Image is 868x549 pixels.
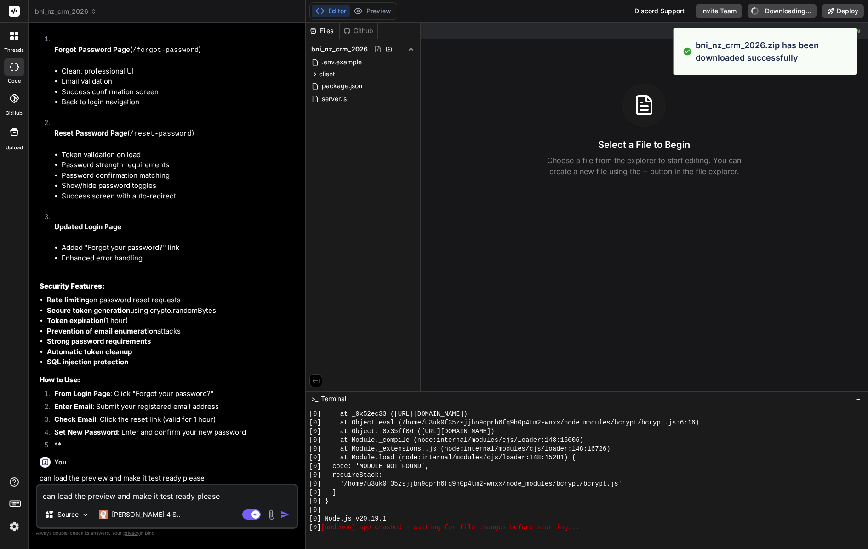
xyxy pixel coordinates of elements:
[319,69,335,79] span: client
[54,402,92,411] strong: Enter Email
[312,5,350,17] button: Editor
[6,109,23,117] label: GitHub
[62,76,297,87] li: Email validation
[47,306,130,315] strong: Secure token generation
[309,462,429,471] span: [0] code: 'MODULE_NOT_FOUND',
[62,191,297,202] li: Success screen with auto-redirect
[856,394,861,403] span: −
[816,26,861,35] span: Show preview
[54,428,118,436] strong: Set New Password
[309,410,468,419] span: [0] at _0x52ec33 ([URL][DOMAIN_NAME])
[62,243,297,253] li: Added "Forgot your password?" link
[54,129,127,137] strong: Reset Password Page
[62,97,297,108] li: Back to login navigation
[62,66,297,77] li: Clean, professional UI
[309,471,390,480] span: [0] requireStack: [
[54,222,121,231] strong: Updated Login Page
[47,357,128,366] strong: SQL injection protection
[112,510,180,519] p: [PERSON_NAME] 4 S..
[6,519,22,534] img: settings
[309,523,321,532] span: [0]
[311,45,368,54] span: bni_nz_crm_2026
[6,144,23,152] label: Upload
[81,511,89,519] img: Pick Models
[350,5,395,17] button: Preview
[54,389,110,398] strong: From Login Page
[822,4,864,18] button: Deploy
[62,253,297,264] li: Enhanced error handling
[541,155,747,177] p: Choose a file from the explorer to start editing. You can create a new file using the + button in...
[309,453,576,462] span: [0] at Module.load (node:internal/modules/cjs/loader:148:15281) {
[54,45,130,54] strong: Forgot Password Page
[54,45,297,56] p: ( )
[309,427,495,436] span: [0] at Object._0x35ff06 ([URL][DOMAIN_NAME])
[266,509,277,520] img: attachment
[748,4,817,18] button: Downloading...
[40,473,297,484] p: can load the preview and make it test ready please
[47,326,297,337] li: attacks
[54,458,67,467] h6: You
[4,46,24,54] label: threads
[35,7,97,16] span: bni_nz_crm_2026
[62,160,297,170] li: Password strength requirements
[47,427,297,440] li: : Enter and confirm your new password
[62,87,297,97] li: Success confirmation screen
[309,436,583,445] span: [0] at Module._compile (node:internal/modules/cjs/loader:148:16006)
[62,170,297,181] li: Password confirmation matching
[47,316,103,325] strong: Token expiration
[47,316,297,326] li: (1 hour)
[321,394,346,403] span: Terminal
[47,389,297,402] li: : Click "Forgot your password?"
[54,128,297,140] p: ( )
[36,529,298,538] p: Always double-check its answers. Your in Bind
[47,402,297,414] li: : Submit your registered email address
[311,394,318,403] span: >_
[306,26,339,35] div: Files
[683,39,692,64] img: alert
[629,4,690,18] div: Discord Support
[62,181,297,191] li: Show/hide password toggles
[340,26,377,35] div: Github
[40,282,105,290] strong: Security Features:
[280,510,290,519] img: icon
[321,523,580,532] span: [nodemon] app crashed - waiting for file changes before starting...
[598,138,690,151] h3: Select a File to Begin
[309,480,622,488] span: [0] '/home/u3uk0f35zsjjbn9cprh6fq9h0p4tm2-wnxx/node_modules/bcrypt/bcrypt.js'
[309,419,699,427] span: [0] at Object.eval (/home/u3uk0f35zsjjbn9cprh6fq9h0p4tm2-wnxx/node_modules/bcrypt/bcrypt.js:6:16)
[130,130,192,138] code: /reset-password
[99,510,108,519] img: Claude 4 Sonnet
[309,445,611,453] span: [0] at Module._extensions..js (node:internal/modules/cjs/loader:148:16726)
[696,4,742,18] button: Invite Team
[321,57,363,68] span: .env.example
[54,415,96,424] strong: Check Email
[309,488,337,497] span: [0] ]
[47,295,89,304] strong: Rate limiting
[47,306,297,316] li: using crypto.randomBytes
[57,510,79,519] p: Source
[47,327,157,335] strong: Prevention of email enumeration
[62,150,297,160] li: Token validation on load
[309,506,321,515] span: [0]
[132,46,199,54] code: /forgot-password
[47,414,297,427] li: : Click the reset link (valid for 1 hour)
[47,337,151,345] strong: Strong password requirements
[321,93,348,104] span: server.js
[47,295,297,306] li: on password reset requests
[309,515,387,523] span: [0] Node.js v20.19.1
[309,497,329,506] span: [0] }
[854,391,862,406] button: −
[696,39,851,64] p: bni_nz_crm_2026.zip has been downloaded successfully
[8,77,21,85] label: code
[321,80,363,91] span: package.json
[40,375,80,384] strong: How to Use:
[47,347,132,356] strong: Automatic token cleanup
[123,530,140,536] span: privacy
